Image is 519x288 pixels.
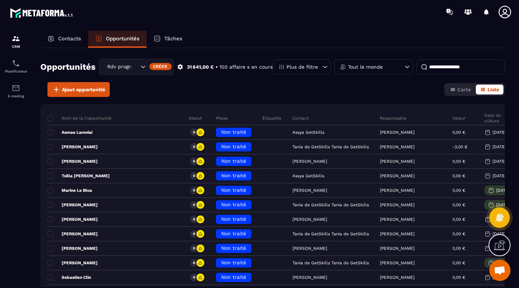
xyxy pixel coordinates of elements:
p: • [216,64,218,70]
button: Liste [476,85,503,94]
p: [PERSON_NAME] [47,144,98,150]
p: 0,00 € [452,246,465,251]
p: [PERSON_NAME] [380,130,415,135]
span: Carte [457,87,471,92]
span: Non traité [221,158,246,164]
span: Rdv programmé [105,63,132,71]
p: Opportunités [106,35,139,42]
p: Phase [216,115,228,121]
p: Marine Le Bloa [47,188,92,193]
p: Contact [292,115,309,121]
p: Valeur [452,115,466,121]
p: CRM [2,45,30,48]
span: Non traité [221,173,246,178]
p: E-mailing [2,94,30,98]
img: scheduler [12,59,20,68]
p: 0 [193,173,195,178]
span: Non traité [221,216,246,222]
a: Contacts [40,31,88,48]
p: 0,00 € [452,173,465,178]
p: Tsilla [PERSON_NAME] [47,173,110,179]
p: 0 [193,188,195,193]
p: [PERSON_NAME] [47,231,98,237]
p: [PERSON_NAME] [380,188,415,193]
p: [DATE] [492,130,506,135]
span: Non traité [221,274,246,280]
p: 0,00 € [452,159,465,164]
p: 100 affaire s en cours [219,64,273,70]
p: Tâches [164,35,182,42]
p: 0 [193,159,195,164]
p: 0,00 € [452,231,465,236]
h2: Opportunités [40,60,96,74]
span: Non traité [221,245,246,251]
p: [PERSON_NAME] [380,246,415,251]
p: [PERSON_NAME] [380,231,415,236]
p: 0 [193,202,195,207]
button: Ajout opportunité [47,82,110,97]
p: [DATE] [492,173,506,178]
p: [DATE] [492,144,506,149]
img: logo [10,6,74,19]
p: Sebastien Clin [47,275,91,280]
a: Tâches [147,31,189,48]
p: Contacts [58,35,81,42]
p: [PERSON_NAME] [47,202,98,208]
p: Nom de la l'opportunité [47,115,112,121]
p: 0 [193,260,195,265]
p: [PERSON_NAME] [380,217,415,222]
p: [PERSON_NAME] [380,173,415,178]
p: Responsable [380,115,406,121]
p: [PERSON_NAME] [380,275,415,280]
p: Étiquette [262,115,281,121]
p: 0 [193,144,195,149]
p: [PERSON_NAME] [380,159,415,164]
p: 0,00 € [452,260,465,265]
a: schedulerschedulerPlanificateur [2,54,30,79]
span: Non traité [221,187,246,193]
p: 0,00 € [452,130,465,135]
span: Non traité [221,129,246,135]
p: Statut [189,115,202,121]
p: [PERSON_NAME] [47,260,98,266]
p: [DATE] [492,231,506,236]
p: 0 [193,231,195,236]
span: Non traité [221,260,246,265]
input: Search for option [132,63,139,71]
div: Créer [149,63,172,70]
a: Opportunités [88,31,147,48]
a: Ouvrir le chat [489,260,511,281]
p: [DATE] [492,159,506,164]
p: 0 [193,275,195,280]
img: email [12,84,20,92]
p: Planificateur [2,69,30,73]
p: 0,00 € [452,188,465,193]
p: 31 641,00 € [187,64,214,70]
p: [PERSON_NAME] [47,217,98,222]
p: Tout le monde [348,64,383,69]
p: 0 [193,246,195,251]
span: Non traité [221,202,246,207]
p: Plus de filtre [286,64,318,69]
img: formation [12,34,20,43]
span: Non traité [221,231,246,236]
span: Non traité [221,144,246,149]
p: [PERSON_NAME] [47,246,98,251]
p: 0 [193,130,195,135]
p: 0 [193,217,195,222]
p: [DATE] [496,188,510,193]
span: Liste [487,87,499,92]
p: [PERSON_NAME] [47,159,98,164]
div: Search for option [99,59,173,75]
p: [PERSON_NAME] [380,202,415,207]
a: emailemailE-mailing [2,79,30,103]
span: Ajout opportunité [62,86,105,93]
p: [PERSON_NAME] [380,144,415,149]
p: Asmae Lamniai [47,129,92,135]
p: 0,00 € [452,217,465,222]
button: Carte [446,85,475,94]
p: [PERSON_NAME] [380,260,415,265]
p: 0,00 € [452,275,465,280]
a: formationformationCRM [2,29,30,54]
p: 0,00 € [452,202,465,207]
